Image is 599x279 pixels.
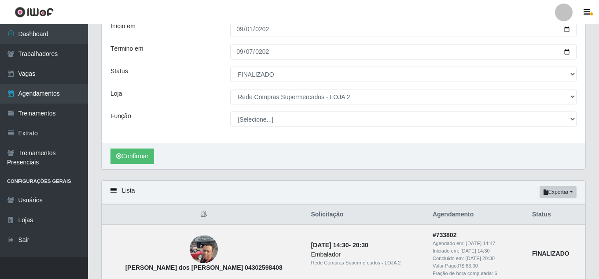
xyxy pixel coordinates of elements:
strong: FINALIZADO [532,250,570,257]
div: Fração de hora computada: 6 [433,270,522,277]
strong: - [311,242,368,249]
div: Embalador [311,250,422,259]
div: Lista [102,181,585,204]
button: Exportar [540,186,577,198]
strong: # 733802 [433,231,457,238]
div: Iniciado em: [433,247,522,255]
label: Loja [110,89,122,98]
button: Confirmar [110,149,154,164]
time: 20:30 [353,242,368,249]
img: Leonardo Lira dos Santos 04302598408 [190,231,218,268]
th: Solicitação [305,205,427,225]
time: [DATE] 14:30 [311,242,349,249]
strong: [PERSON_NAME] dos [PERSON_NAME] 04302598408 [125,264,283,271]
div: Valor Pago: R$ 63,00 [433,262,522,270]
time: [DATE] 20:30 [466,256,495,261]
label: Início em [110,22,136,31]
time: [DATE] 14:47 [466,241,495,246]
div: Concluido em: [433,255,522,262]
th: Status [527,205,585,225]
label: Término em [110,44,143,53]
div: Agendado em: [433,240,522,247]
input: 00/00/0000 [230,22,577,37]
label: Função [110,112,131,121]
img: CoreUI Logo [15,7,54,18]
div: Rede Compras Supermercados - LOJA 2 [311,259,422,267]
label: Status [110,67,128,76]
input: 00/00/0000 [230,44,577,60]
time: [DATE] 14:30 [460,248,489,253]
th: Agendamento [427,205,527,225]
